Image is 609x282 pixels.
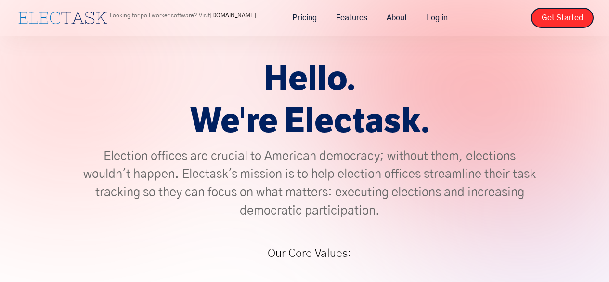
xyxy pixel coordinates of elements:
a: Features [326,8,377,28]
h1: Hello. We're Electask. [83,58,536,143]
h1: Our Core Values: [83,240,536,268]
a: [DOMAIN_NAME] [210,13,256,18]
a: About [377,8,417,28]
a: Get Started [531,8,594,28]
a: home [16,9,110,27]
a: Log in [417,8,457,28]
a: Pricing [283,8,326,28]
p: Looking for poll worker software? Visit [110,13,256,18]
p: Election offices are crucial to American democracy; without them, elections wouldn't happen. Elec... [83,148,536,221]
